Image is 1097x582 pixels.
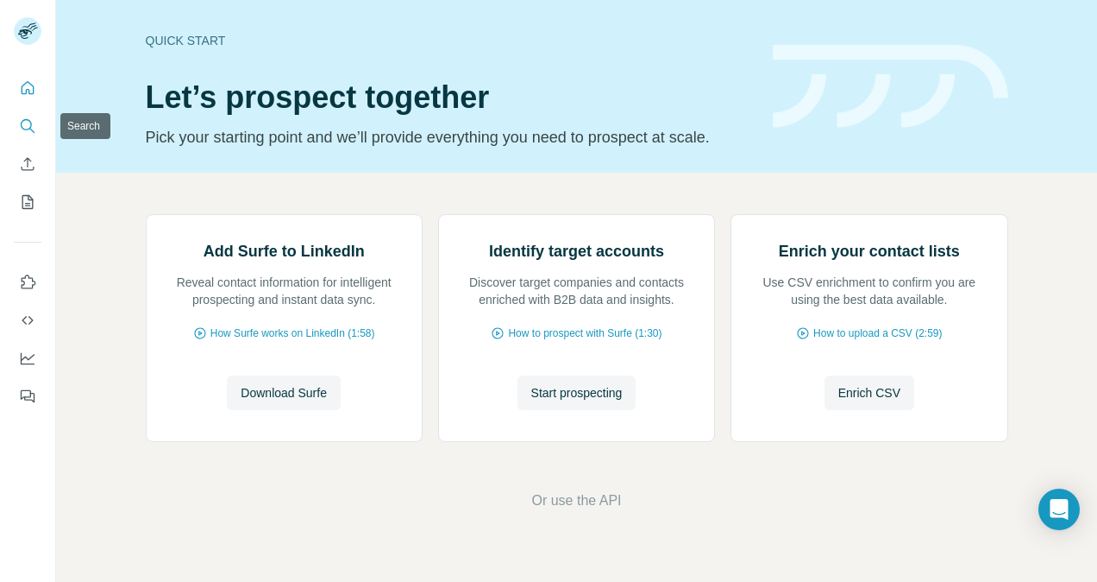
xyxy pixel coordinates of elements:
h2: Enrich your contact lists [779,239,960,263]
button: Download Surfe [227,376,341,410]
span: Start prospecting [531,384,623,402]
button: Search [14,111,41,142]
button: Use Surfe API [14,305,41,336]
span: Download Surfe [241,384,327,402]
p: Reveal contact information for intelligent prospecting and instant data sync. [164,274,404,308]
span: How to upload a CSV (2:59) [813,326,942,341]
h2: Identify target accounts [489,239,664,263]
button: Or use the API [531,490,621,511]
span: How Surfe works on LinkedIn (1:58) [210,326,375,341]
p: Discover target companies and contacts enriched with B2B data and insights. [456,274,697,308]
span: Enrich CSV [838,384,900,402]
button: Use Surfe on LinkedIn [14,267,41,298]
div: Quick start [146,32,752,49]
button: Enrich CSV [824,376,914,410]
span: How to prospect with Surfe (1:30) [508,326,661,341]
button: Start prospecting [517,376,636,410]
button: Enrich CSV [14,149,41,180]
p: Use CSV enrichment to confirm you are using the best data available. [749,274,989,308]
button: Feedback [14,381,41,412]
button: Dashboard [14,343,41,374]
button: My lists [14,187,41,218]
h1: Let’s prospect together [146,80,752,115]
p: Pick your starting point and we’ll provide everything you need to prospect at scale. [146,125,752,149]
button: Quick start [14,73,41,104]
div: Open Intercom Messenger [1038,489,1080,530]
img: banner [773,45,1008,129]
h2: Add Surfe to LinkedIn [204,239,365,263]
